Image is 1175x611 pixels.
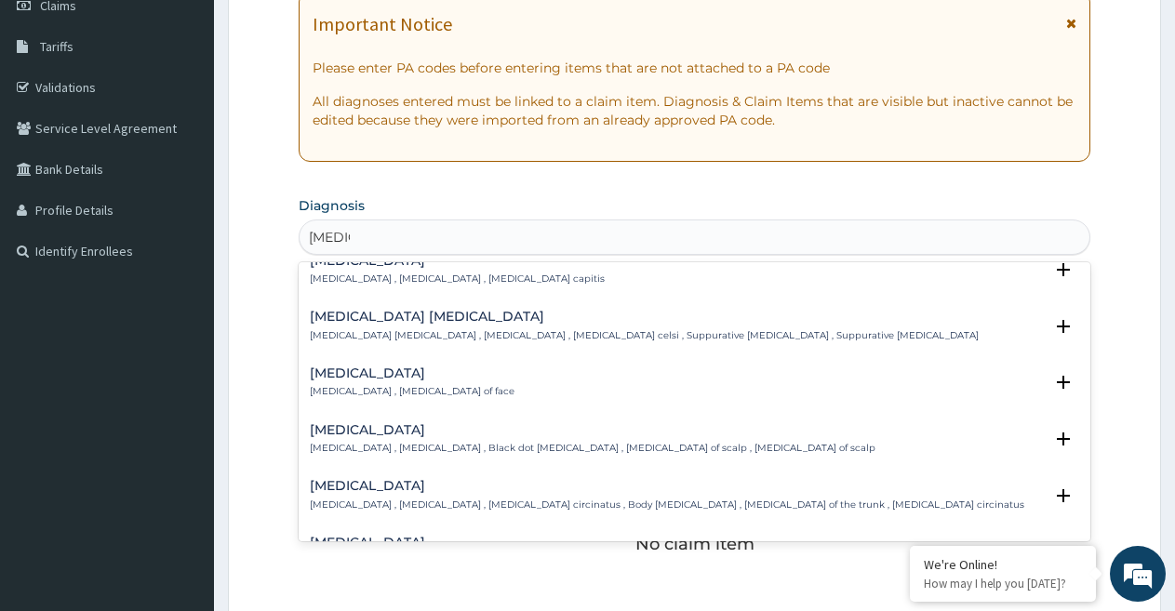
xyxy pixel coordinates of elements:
[299,196,365,215] label: Diagnosis
[310,479,1024,493] h4: [MEDICAL_DATA]
[1052,315,1075,338] i: open select status
[313,14,452,34] h1: Important Notice
[40,38,73,55] span: Tariffs
[97,104,313,128] div: Chat with us now
[34,93,75,139] img: d_794563401_company_1708531726252_794563401
[1052,485,1075,507] i: open select status
[313,59,1076,77] p: Please enter PA codes before entering items that are not attached to a PA code
[310,536,570,550] h4: [MEDICAL_DATA]
[310,423,875,437] h4: [MEDICAL_DATA]
[310,366,514,380] h4: [MEDICAL_DATA]
[310,272,605,286] p: [MEDICAL_DATA] , [MEDICAL_DATA] , [MEDICAL_DATA] capitis
[310,329,979,342] p: [MEDICAL_DATA] [MEDICAL_DATA] , [MEDICAL_DATA] , [MEDICAL_DATA] celsi , Suppurative [MEDICAL_DATA...
[108,185,257,373] span: We're online!
[310,254,605,268] h4: [MEDICAL_DATA]
[924,576,1082,591] p: How may I help you today?
[305,9,350,54] div: Minimize live chat window
[313,92,1076,129] p: All diagnoses entered must be linked to a claim item. Diagnosis & Claim Items that are visible bu...
[635,535,754,553] p: No claim item
[310,310,979,324] h4: [MEDICAL_DATA] [MEDICAL_DATA]
[310,498,1024,511] p: [MEDICAL_DATA] , [MEDICAL_DATA] , [MEDICAL_DATA] circinatus , Body [MEDICAL_DATA] , [MEDICAL_DATA...
[1052,428,1075,450] i: open select status
[924,556,1082,573] div: We're Online!
[310,442,875,455] p: [MEDICAL_DATA] , [MEDICAL_DATA] , Black dot [MEDICAL_DATA] , [MEDICAL_DATA] of scalp , [MEDICAL_D...
[1052,540,1075,563] i: open select status
[1052,371,1075,393] i: open select status
[310,385,514,398] p: [MEDICAL_DATA] , [MEDICAL_DATA] of face
[9,410,354,475] textarea: Type your message and hit 'Enter'
[1052,259,1075,281] i: open select status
